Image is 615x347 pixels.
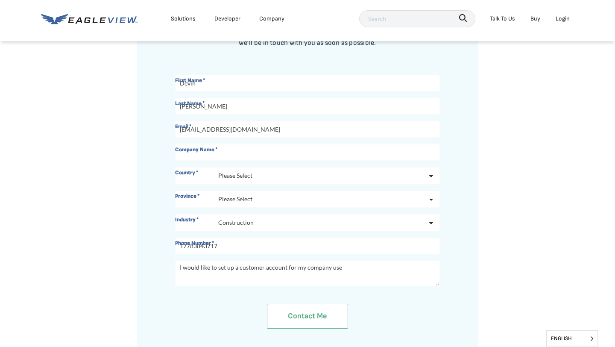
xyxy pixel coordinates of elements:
[171,13,196,24] div: Solutions
[547,331,597,347] span: English
[175,261,440,286] textarea: I would like to set up a customer account for my company use
[214,13,240,24] a: Developer
[490,13,515,24] div: Talk To Us
[556,13,570,24] div: Login
[359,10,475,27] input: Search
[267,304,348,329] input: Contact Me
[259,13,284,24] div: Company
[546,330,598,347] aside: Language selected: English
[530,13,540,24] a: Buy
